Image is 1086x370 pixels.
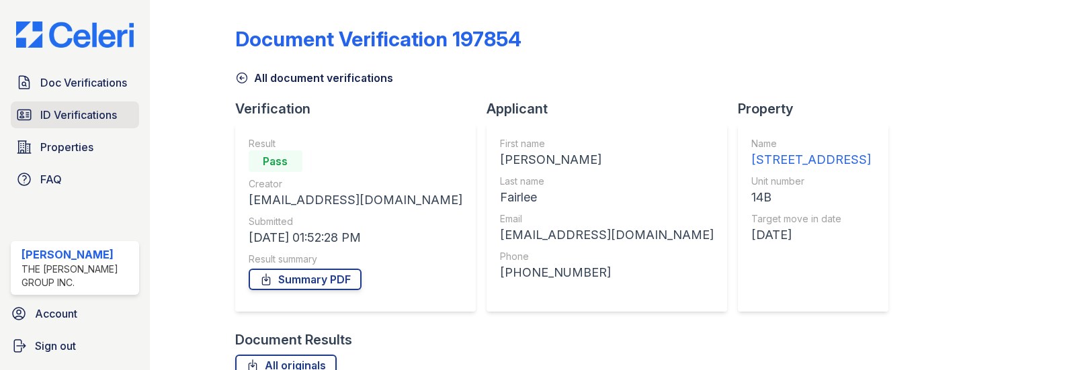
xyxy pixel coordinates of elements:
[751,212,871,226] div: Target move in date
[22,263,134,289] div: The [PERSON_NAME] Group Inc.
[249,215,462,228] div: Submitted
[22,246,134,263] div: [PERSON_NAME]
[235,27,521,51] div: Document Verification 197854
[249,150,302,172] div: Pass
[249,177,462,191] div: Creator
[11,101,139,128] a: ID Verifications
[487,99,738,118] div: Applicant
[235,99,487,118] div: Verification
[500,137,714,150] div: First name
[249,252,462,266] div: Result summary
[738,99,899,118] div: Property
[40,75,127,91] span: Doc Verifications
[751,150,871,169] div: [STREET_ADDRESS]
[751,175,871,188] div: Unit number
[500,212,714,226] div: Email
[249,191,462,210] div: [EMAIL_ADDRESS][DOMAIN_NAME]
[751,137,871,169] a: Name [STREET_ADDRESS]
[500,263,714,282] div: [PHONE_NUMBER]
[235,70,393,86] a: All document verifications
[249,137,462,150] div: Result
[500,150,714,169] div: [PERSON_NAME]
[11,166,139,193] a: FAQ
[500,226,714,244] div: [EMAIL_ADDRESS][DOMAIN_NAME]
[500,188,714,207] div: Fairlee
[40,171,62,187] span: FAQ
[5,21,144,48] img: CE_Logo_Blue-a8612792a0a2168367f1c8372b55b34899dd931a85d93a1a3d3e32e68fde9ad4.png
[40,107,117,123] span: ID Verifications
[235,330,352,349] div: Document Results
[11,69,139,96] a: Doc Verifications
[751,137,871,150] div: Name
[751,226,871,244] div: [DATE]
[35,306,77,322] span: Account
[35,338,76,354] span: Sign out
[249,269,362,290] a: Summary PDF
[500,175,714,188] div: Last name
[5,332,144,359] a: Sign out
[40,139,93,155] span: Properties
[11,134,139,160] a: Properties
[751,188,871,207] div: 14B
[500,250,714,263] div: Phone
[5,300,144,327] a: Account
[249,228,462,247] div: [DATE] 01:52:28 PM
